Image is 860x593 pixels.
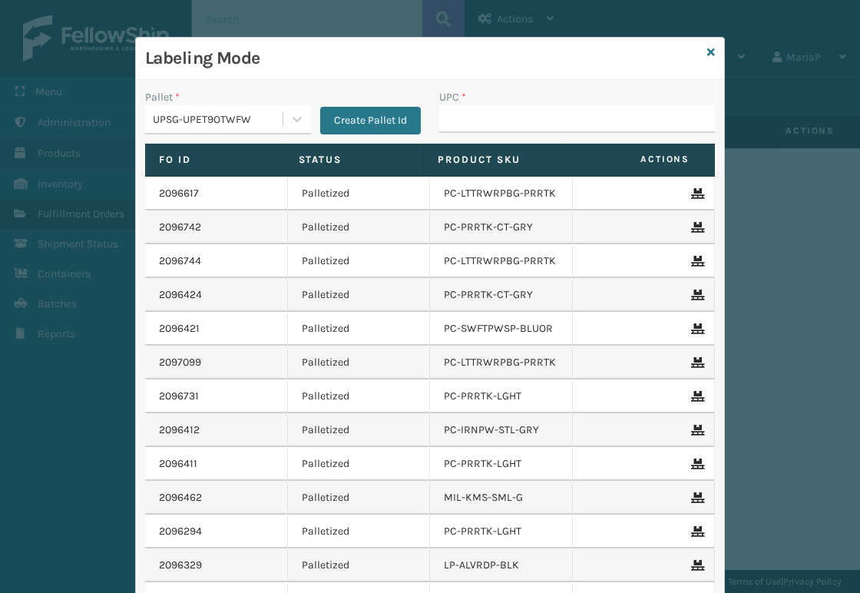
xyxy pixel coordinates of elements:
[159,186,199,201] a: 2096617
[691,256,700,267] i: Remove From Pallet
[691,188,700,199] i: Remove From Pallet
[159,253,201,269] a: 2096744
[430,548,573,582] td: LP-ALVRDP-BLK
[159,558,202,573] a: 2096329
[153,111,284,128] div: UPSG-UPET9OTWFW
[691,222,700,233] i: Remove From Pallet
[288,379,431,413] td: Palletized
[288,481,431,515] td: Palletized
[691,526,700,537] i: Remove From Pallet
[320,107,421,134] button: Create Pallet Id
[430,481,573,515] td: MIL-KMS-SML-G
[691,560,700,571] i: Remove From Pallet
[691,391,700,402] i: Remove From Pallet
[159,321,200,336] a: 2096421
[159,220,201,235] a: 2096742
[430,210,573,244] td: PC-PRRTK-CT-GRY
[691,459,700,469] i: Remove From Pallet
[430,447,573,481] td: PC-PRRTK-LGHT
[288,548,431,582] td: Palletized
[288,346,431,379] td: Palletized
[438,153,549,167] label: Product SKU
[439,89,466,105] label: UPC
[430,177,573,210] td: PC-LTTRWRPBG-PRRTK
[288,515,431,548] td: Palletized
[430,379,573,413] td: PC-PRRTK-LGHT
[430,346,573,379] td: PC-LTTRWRPBG-PRRTK
[288,278,431,312] td: Palletized
[159,355,201,370] a: 2097099
[691,323,700,334] i: Remove From Pallet
[691,290,700,300] i: Remove From Pallet
[159,456,197,472] a: 2096411
[430,413,573,447] td: PC-IRNPW-STL-GRY
[159,490,202,505] a: 2096462
[145,89,180,105] label: Pallet
[145,47,701,70] h3: Labeling Mode
[159,422,200,438] a: 2096412
[159,287,202,303] a: 2096424
[159,153,270,167] label: Fo Id
[691,492,700,503] i: Remove From Pallet
[159,389,199,404] a: 2096731
[430,278,573,312] td: PC-PRRTK-CT-GRY
[299,153,410,167] label: Status
[288,447,431,481] td: Palletized
[430,515,573,548] td: PC-PRRTK-LGHT
[691,357,700,368] i: Remove From Pallet
[288,413,431,447] td: Palletized
[430,312,573,346] td: PC-SWFTPWSP-BLUOR
[288,177,431,210] td: Palletized
[430,244,573,278] td: PC-LTTRWRPBG-PRRTK
[288,312,431,346] td: Palletized
[568,147,700,172] span: Actions
[288,244,431,278] td: Palletized
[159,524,202,539] a: 2096294
[691,425,700,436] i: Remove From Pallet
[288,210,431,244] td: Palletized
